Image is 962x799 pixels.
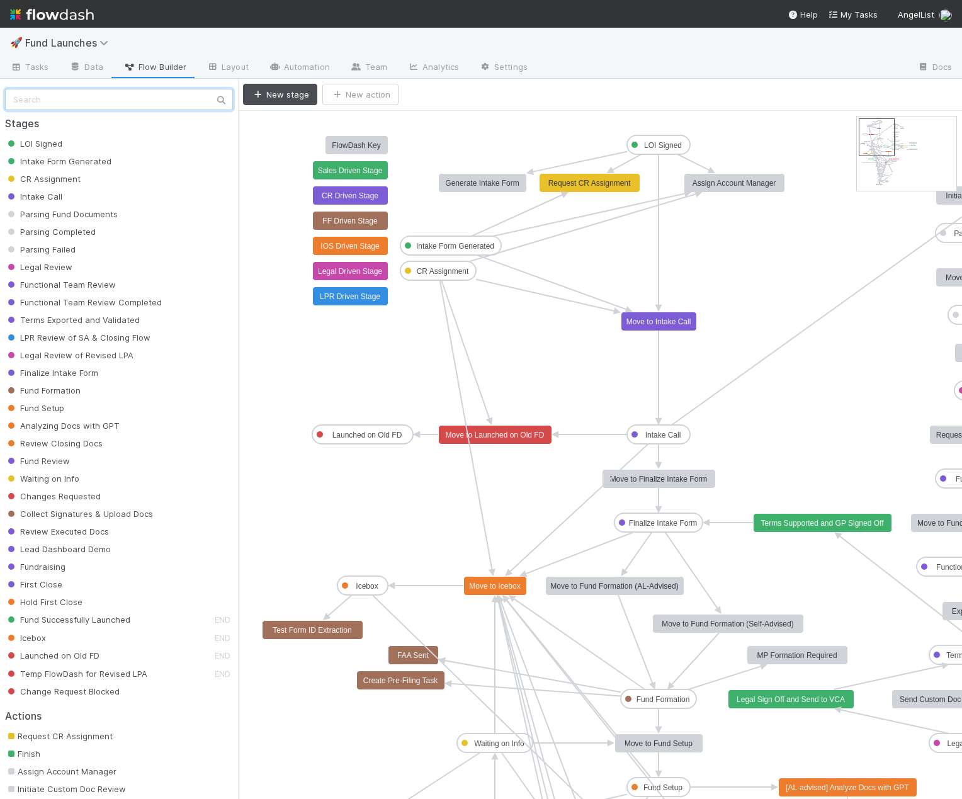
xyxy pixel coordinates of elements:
span: Waiting on Info [5,473,79,484]
text: Move to Launched on Old FD [446,431,545,439]
text: FlowDash Key [332,141,380,150]
text: Finalize Intake Form [629,519,698,528]
span: Fundraising [5,562,65,572]
text: CR Assignment [417,267,469,276]
text: Create Pre-Filing Task [363,676,438,685]
span: CR Assignment [5,174,81,184]
a: Analytics [397,58,469,78]
a: Settings [469,58,538,78]
text: Test Form ID Extraction [273,626,351,635]
text: FAA Sent [397,651,429,660]
span: Changes Requested [5,491,101,501]
span: Legal Review of Revised LPA [5,350,133,360]
span: Review Executed Docs [5,526,109,536]
text: Waiting on Info [474,739,524,748]
text: FF Driven Stage [322,217,378,225]
div: Help [788,8,818,21]
span: Hold First Close [5,597,82,607]
span: Fund Setup [5,403,64,413]
span: Fund Review [5,456,70,466]
span: Tasks [10,60,49,73]
span: My Tasks [828,9,878,20]
text: Intake Call [645,431,681,439]
text: IOS Driven Stage [320,242,380,251]
span: 🚀 [10,37,23,48]
text: Fund Setup [643,783,682,792]
span: Flow Builder [123,60,186,73]
span: Intake Form Generated [5,156,111,166]
span: Intake Call [5,191,62,201]
text: Terms Supported and GP Signed Off [761,519,884,528]
text: Legal Driven Stage [318,267,382,276]
img: avatar_b18de8e2-1483-4e81-aa60-0a3d21592880.png [939,9,952,21]
text: Generate Intake Form [445,179,519,188]
h2: Actions [5,710,233,722]
text: Icebox [356,582,378,591]
text: Request CR Assignment [548,179,631,188]
span: Assign Account Manager [5,766,116,776]
span: Terms Exported and Validated [5,315,140,325]
a: Docs [907,58,962,78]
text: Sales Driven Stage [318,166,383,175]
img: logo-inverted-e16ddd16eac7371096b0.svg [10,4,94,25]
text: Move to Fund Formation (Self-Advised) [662,620,793,628]
text: LPR Driven Stage [320,292,380,301]
text: Move to Finalize Intake Form [610,475,708,484]
a: Automation [259,58,340,78]
span: Fund Launches [25,37,115,49]
span: Finish [5,749,40,759]
span: Change Request Blocked [5,686,120,696]
small: END [215,651,230,660]
span: Temp FlowDash for Revised LPA [5,669,147,679]
a: Layout [196,58,259,78]
span: Finalize Intake Form [5,368,98,378]
span: AngelList [898,9,934,20]
span: Fund Successfully Launched [5,615,130,625]
a: Data [59,58,113,78]
a: Team [340,58,397,78]
text: Move to Icebox [469,582,520,591]
span: Request CR Assignment [5,731,113,741]
span: First Close [5,579,62,589]
span: Parsing Completed [5,227,96,237]
small: END [215,669,230,679]
span: Parsing Failed [5,244,76,254]
button: New stage [243,84,317,105]
span: Analyzing Docs with GPT [5,421,120,431]
span: Collect Signatures & Upload Docs [5,509,153,519]
text: LOI Signed [644,141,682,150]
small: END [215,633,230,643]
text: [AL-advised] Analyze Docs with GPT [786,783,909,792]
span: Initiate Custom Doc Review [5,784,126,794]
a: Flow Builder [113,58,196,78]
button: New action [322,84,399,105]
a: My Tasks [828,8,878,21]
span: LPR Review of SA & Closing Flow [5,332,150,343]
span: Parsing Fund Documents [5,209,118,219]
span: Icebox [5,633,46,643]
text: CR Driven Stage [322,191,378,200]
text: Legal Sign Off and Send to VCA [737,695,845,704]
span: LOI Signed [5,139,62,149]
span: Review Closing Docs [5,438,103,448]
span: Functional Team Review [5,280,116,290]
text: Launched on Old FD [332,431,402,439]
text: Intake Form Generated [416,242,494,251]
span: Launched on Old FD [5,650,99,660]
span: Functional Team Review Completed [5,297,162,307]
span: Fund Formation [5,385,81,395]
input: Search [5,89,233,110]
text: Move to Fund Setup [625,739,693,748]
text: Move to Fund Formation (AL-Advised) [550,582,678,591]
h2: Stages [5,118,233,130]
span: Lead Dashboard Demo [5,544,111,554]
small: END [215,615,230,625]
text: Assign Account Manager [693,179,776,188]
text: Fund Formation [637,695,690,704]
span: Legal Review [5,262,72,272]
text: MP Formation Required [757,651,837,660]
text: Move to Intake Call [626,317,691,326]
